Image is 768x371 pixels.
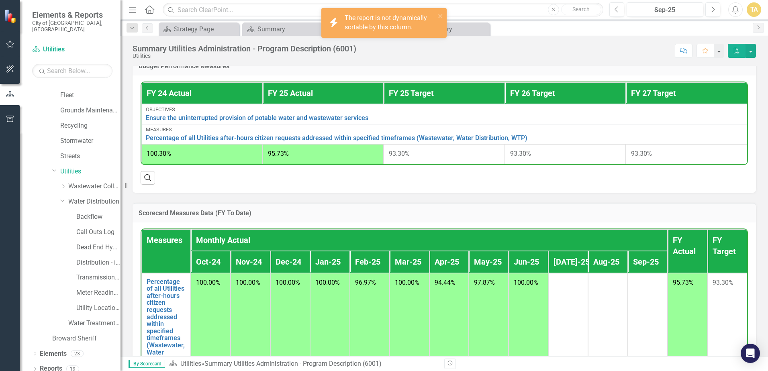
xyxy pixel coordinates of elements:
small: City of [GEOGRAPHIC_DATA], [GEOGRAPHIC_DATA] [32,20,112,33]
div: Measures [146,127,743,132]
h3: Scorecard Measures Data (FY To Date) [139,210,750,217]
a: Dead End Hydrant Flushing Log [76,243,121,252]
span: 93.30% [713,279,733,286]
span: 93.30% [631,150,652,157]
div: Objectives [146,107,743,112]
span: 100.30% [147,150,171,157]
button: Sep-25 [627,2,703,17]
a: Fleet [60,91,121,100]
div: Strategy Page [174,24,237,34]
div: Utilities [133,53,356,59]
a: Transmission and Distribution [76,273,121,282]
a: Grounds Maintenance [60,106,121,115]
a: Summary [411,24,488,34]
a: Percentage of all Utilities after-hours citizen requests addressed within specified timeframes (W... [146,135,743,142]
span: 100.00% [315,279,340,286]
span: Search [572,6,590,12]
a: Streets [60,152,121,161]
span: 96.97% [355,279,376,286]
span: 93.30% [510,150,531,157]
a: Water Distribution [68,197,121,206]
div: Summary Utilities Administration - Program Description (6001) [133,44,356,53]
span: 94.44% [435,279,455,286]
span: 95.73% [268,150,289,157]
span: 100.00% [276,279,300,286]
span: 100.00% [514,279,538,286]
a: Recycling [60,121,121,130]
div: Open Intercom Messenger [741,344,760,363]
div: 23 [71,350,84,357]
a: Utility Location Requests [76,304,121,313]
a: Utilities [180,360,201,367]
span: Elements & Reports [32,10,112,20]
button: TA [747,2,761,17]
div: Summary [257,24,321,34]
a: Meter Reading ([PERSON_NAME]) [76,288,121,298]
a: Ensure the uninterrupted provision of potable water and wastewater services [146,114,743,122]
a: Utilities [32,45,112,54]
div: Sep-25 [629,5,701,15]
a: Utilities [60,167,121,176]
input: Search Below... [32,64,112,78]
a: Wastewater Collection [68,182,121,191]
h3: Budget Performance Measures [139,63,750,70]
a: Summary [244,24,321,34]
span: 100.00% [196,279,221,286]
a: Call Outs Log [76,228,121,237]
div: Summary Utilities Administration - Program Description (6001) [204,360,382,367]
a: Broward Sheriff [52,334,121,343]
a: Percentage of all Utilities after-hours citizen requests addressed within specified timeframes (W... [147,278,186,370]
a: Backflow [76,212,121,222]
div: The report is not dynamically sortable by this column. [345,14,435,32]
button: close [438,11,443,20]
span: 100.00% [395,279,419,286]
span: By Scorecard [129,360,165,368]
span: 95.73% [673,279,694,286]
div: » [169,359,438,369]
a: Strategy Page [161,24,237,34]
a: Elements [40,349,67,359]
span: 97.87% [474,279,495,286]
span: 100.00% [236,279,260,286]
span: 93.30% [389,150,410,157]
a: Distribution - inactive scorecard (combined with transmission in [DATE]) [76,258,121,267]
div: Summary [425,24,488,34]
a: Water Treatment Plant [68,319,121,328]
button: Search [561,4,601,15]
input: Search ClearPoint... [163,3,603,17]
a: Stormwater [60,137,121,146]
img: ClearPoint Strategy [4,9,18,23]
